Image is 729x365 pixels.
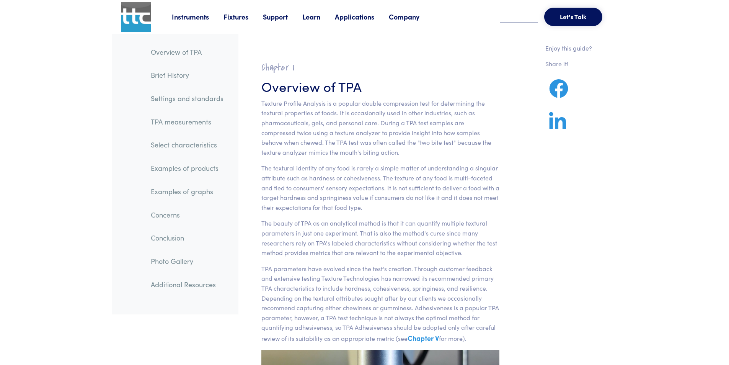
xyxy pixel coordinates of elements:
a: Concerns [145,206,230,224]
p: The textural identity of any food is rarely a simple matter of understanding a singular attribute... [261,163,500,212]
p: The beauty of TPA as an analytical method is that it can quantify multiple textural parameters in... [261,218,500,257]
a: Brief History [145,66,230,84]
a: TPA measurements [145,113,230,131]
p: Enjoy this guide? [545,43,592,53]
a: Select characteristics [145,136,230,154]
a: Examples of graphs [145,183,230,200]
a: Company [389,12,434,21]
a: Examples of products [145,159,230,177]
p: TPA parameters have evolved since the test's creation. Through customer feedback and extensive te... [261,264,500,344]
a: Overview of TPA [145,43,230,61]
button: Let's Talk [544,8,602,26]
a: Share on LinkedIn [545,121,570,131]
p: Texture Profile Analysis is a popular double compression test for determining the textural proper... [261,98,500,157]
a: Learn [302,12,335,21]
a: Conclusion [145,229,230,247]
a: Additional Resources [145,276,230,293]
a: Applications [335,12,389,21]
a: Settings and standards [145,90,230,107]
a: Instruments [172,12,223,21]
p: Share it! [545,59,592,69]
a: Photo Gallery [145,252,230,270]
img: ttc_logo_1x1_v1.0.png [121,2,151,32]
a: Chapter V [408,333,439,343]
a: Support [263,12,302,21]
h3: Overview of TPA [261,77,500,95]
h2: Chapter I [261,62,500,74]
a: Fixtures [223,12,263,21]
